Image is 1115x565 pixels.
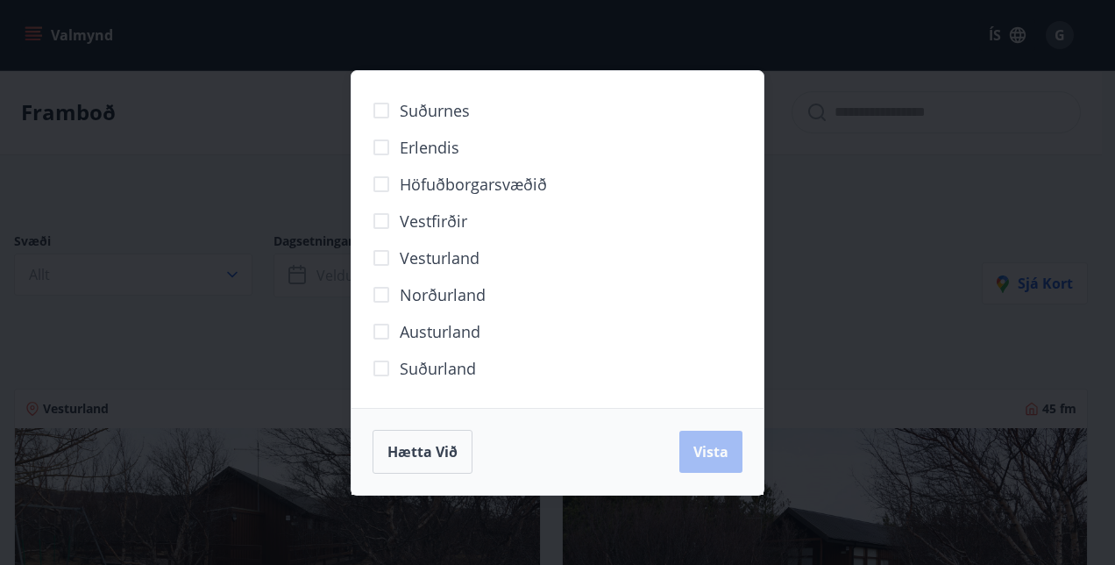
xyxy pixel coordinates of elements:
[400,283,486,306] span: Norðurland
[400,210,467,232] span: Vestfirðir
[400,357,476,380] span: Suðurland
[400,320,480,343] span: Austurland
[400,99,470,122] span: Suðurnes
[400,136,459,159] span: Erlendis
[400,247,479,269] span: Vesturland
[387,442,458,461] span: Hætta við
[373,430,472,474] button: Hætta við
[400,173,547,196] span: Höfuðborgarsvæðið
